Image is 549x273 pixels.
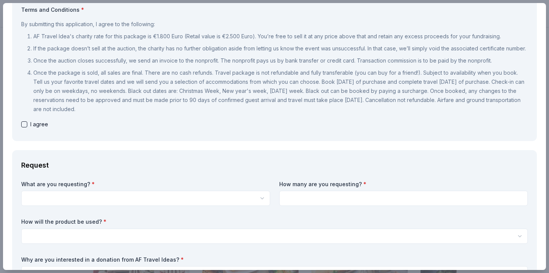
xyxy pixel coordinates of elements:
[279,180,528,188] label: How many are you requesting?
[33,44,528,53] p: If the package doesn’t sell at the auction, the charity has no further obligation aside from lett...
[21,20,528,29] p: By submitting this application, I agree to the following:
[21,159,528,171] div: Request
[21,218,528,226] label: How will the product be used?
[21,6,528,14] label: Terms and Conditions
[21,256,528,264] label: Why are you interested in a donation from AF Travel Ideas?
[33,32,528,41] p: AF Travel Idea's charity rate for this package is €1.800 Euro (Retail value is €2.500 Euro). You’...
[33,56,528,65] p: Once the auction closes successfully, we send an invoice to the nonprofit. The nonprofit pays us ...
[21,180,270,188] label: What are you requesting?
[30,120,48,129] span: I agree
[33,68,528,114] p: Once the package is sold, all sales are final. There are no cash refunds. Travel package is not r...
